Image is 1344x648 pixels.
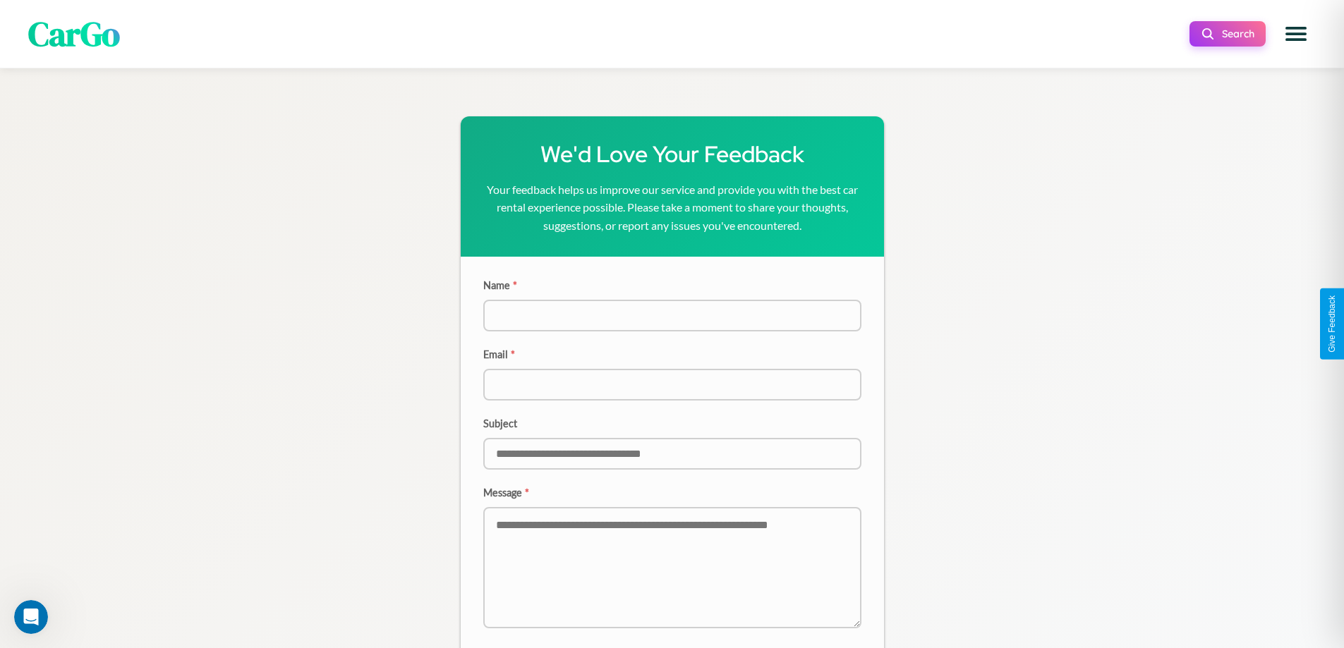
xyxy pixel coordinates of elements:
[483,417,861,429] label: Subject
[483,181,861,235] p: Your feedback helps us improve our service and provide you with the best car rental experience po...
[483,139,861,169] h1: We'd Love Your Feedback
[483,348,861,360] label: Email
[1276,14,1316,54] button: Open menu
[483,279,861,291] label: Name
[483,487,861,499] label: Message
[1222,27,1254,40] span: Search
[1189,21,1266,47] button: Search
[14,600,48,634] iframe: Intercom live chat
[28,11,120,57] span: CarGo
[1327,295,1337,353] div: Give Feedback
